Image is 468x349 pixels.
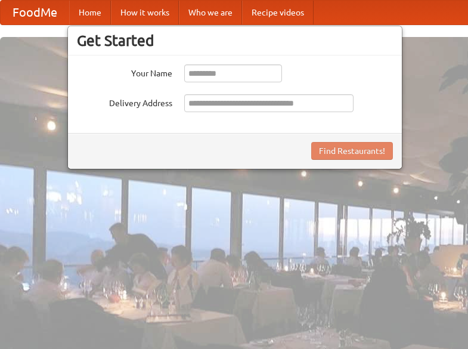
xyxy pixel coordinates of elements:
[111,1,179,24] a: How it works
[179,1,242,24] a: Who we are
[77,64,172,79] label: Your Name
[311,142,393,160] button: Find Restaurants!
[77,94,172,109] label: Delivery Address
[77,32,393,50] h3: Get Started
[1,1,69,24] a: FoodMe
[242,1,314,24] a: Recipe videos
[69,1,111,24] a: Home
